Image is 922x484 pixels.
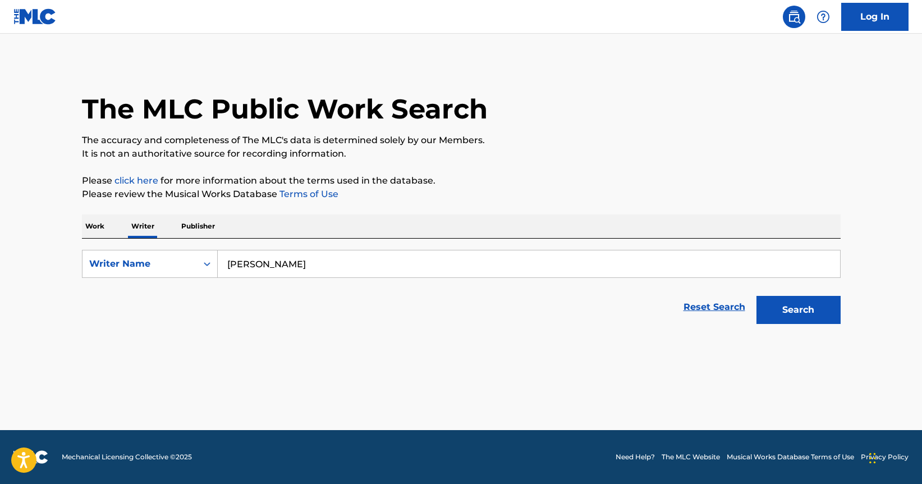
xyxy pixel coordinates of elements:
[277,189,338,199] a: Terms of Use
[869,441,876,475] div: Drag
[866,430,922,484] iframe: Chat Widget
[662,452,720,462] a: The MLC Website
[678,295,751,319] a: Reset Search
[89,257,190,271] div: Writer Name
[756,296,841,324] button: Search
[841,3,909,31] a: Log In
[82,214,108,238] p: Work
[13,8,57,25] img: MLC Logo
[82,134,841,147] p: The accuracy and completeness of The MLC's data is determined solely by our Members.
[817,10,830,24] img: help
[861,452,909,462] a: Privacy Policy
[787,10,801,24] img: search
[82,250,841,330] form: Search Form
[616,452,655,462] a: Need Help?
[82,147,841,161] p: It is not an authoritative source for recording information.
[783,6,805,28] a: Public Search
[82,92,488,126] h1: The MLC Public Work Search
[178,214,218,238] p: Publisher
[128,214,158,238] p: Writer
[13,450,48,464] img: logo
[62,452,192,462] span: Mechanical Licensing Collective © 2025
[82,188,841,201] p: Please review the Musical Works Database
[114,175,158,186] a: click here
[82,174,841,188] p: Please for more information about the terms used in the database.
[812,6,834,28] div: Help
[727,452,854,462] a: Musical Works Database Terms of Use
